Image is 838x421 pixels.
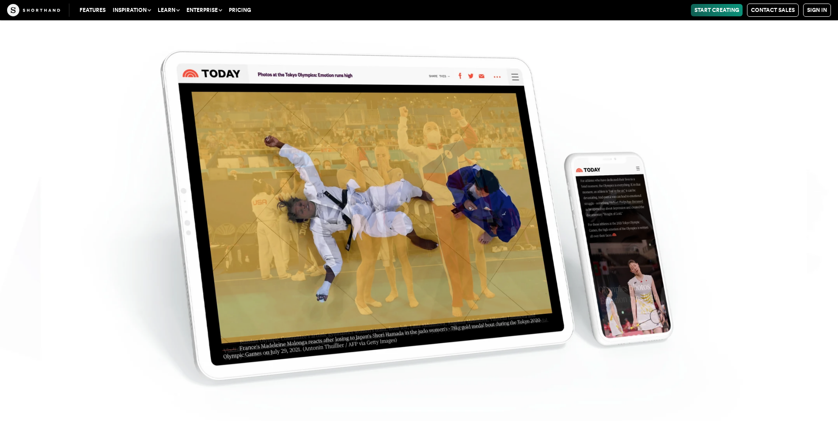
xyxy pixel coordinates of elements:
a: Start Creating [691,4,743,16]
img: The Craft [7,4,60,16]
button: Learn [154,4,183,16]
a: Contact Sales [747,4,799,17]
a: Features [76,4,109,16]
a: Pricing [225,4,254,16]
a: Sign in [803,4,831,17]
button: Enterprise [183,4,225,16]
button: Inspiration [109,4,154,16]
